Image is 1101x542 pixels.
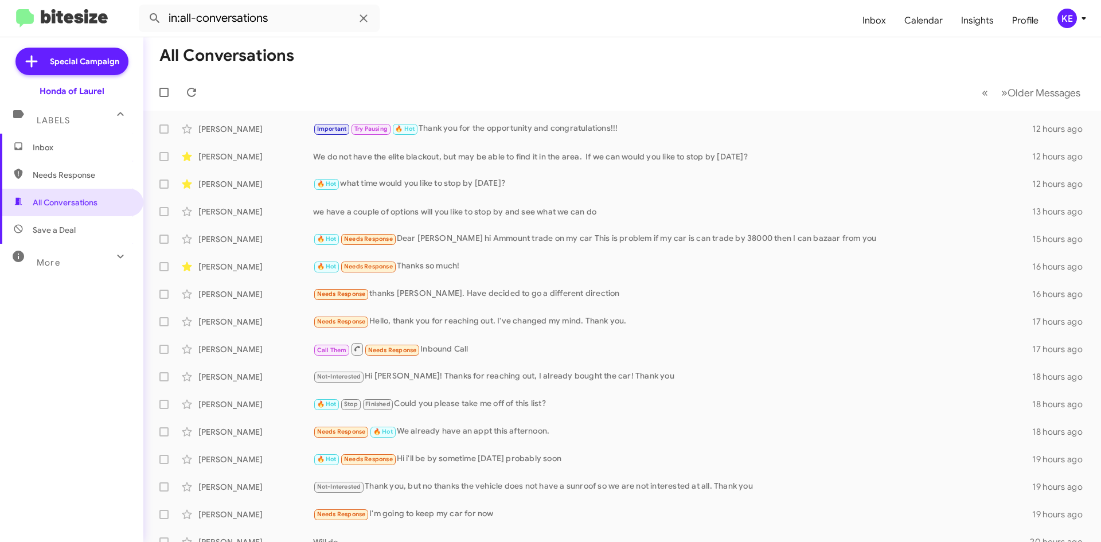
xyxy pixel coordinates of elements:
span: Finished [365,400,391,408]
div: Honda of Laurel [40,85,104,97]
span: Important [317,125,347,132]
div: Hello, thank you for reaching out. I've changed my mind. Thank you. [313,315,1032,328]
div: [PERSON_NAME] [198,371,313,383]
span: 🔥 Hot [373,428,393,435]
span: Not-Interested [317,373,361,380]
a: Profile [1003,4,1048,37]
div: [PERSON_NAME] [198,426,313,438]
h1: All Conversations [159,46,294,65]
div: [PERSON_NAME] [198,454,313,465]
input: Search [139,5,380,32]
button: Next [994,81,1087,104]
span: Needs Response [317,290,366,298]
div: Hi [PERSON_NAME]! Thanks for reaching out, I already bought the car! Thank you [313,370,1032,383]
a: Special Campaign [15,48,128,75]
span: Needs Response [317,510,366,518]
div: [PERSON_NAME] [198,316,313,327]
nav: Page navigation example [975,81,1087,104]
span: Needs Response [344,235,393,243]
div: what time would you like to stop by [DATE]? [313,177,1032,190]
span: Not-Interested [317,483,361,490]
div: Thank you for the opportunity and congratulations!!! [313,122,1032,135]
div: 13 hours ago [1032,206,1092,217]
div: 18 hours ago [1032,426,1092,438]
span: 🔥 Hot [317,263,337,270]
div: Thanks so much! [313,260,1032,273]
div: [PERSON_NAME] [198,233,313,245]
span: Needs Response [344,263,393,270]
div: [PERSON_NAME] [198,206,313,217]
span: 🔥 Hot [317,235,337,243]
div: 17 hours ago [1032,316,1092,327]
div: 19 hours ago [1032,509,1092,520]
span: More [37,258,60,268]
span: Needs Response [317,318,366,325]
div: [PERSON_NAME] [198,151,313,162]
span: Special Campaign [50,56,119,67]
span: Needs Response [317,428,366,435]
div: 19 hours ago [1032,454,1092,465]
div: [PERSON_NAME] [198,261,313,272]
span: All Conversations [33,197,97,208]
span: Call Them [317,346,347,354]
div: 16 hours ago [1032,288,1092,300]
span: « [982,85,988,100]
span: Older Messages [1008,87,1080,99]
div: 19 hours ago [1032,481,1092,493]
span: Needs Response [33,169,130,181]
span: 🔥 Hot [317,180,337,188]
button: Previous [975,81,995,104]
div: Inbound Call [313,342,1032,356]
span: 🔥 Hot [317,455,337,463]
div: [PERSON_NAME] [198,399,313,410]
span: Try Pausing [354,125,388,132]
div: Dear [PERSON_NAME] hi Ammount trade on my car This is problem if my car is can trade by 38000 the... [313,232,1032,245]
a: Calendar [895,4,952,37]
span: Save a Deal [33,224,76,236]
span: 🔥 Hot [317,400,337,408]
span: » [1001,85,1008,100]
span: Stop [344,400,358,408]
div: We do not have the elite blackout, but may be able to find it in the area. If we can would you li... [313,151,1032,162]
div: [PERSON_NAME] [198,509,313,520]
div: Could you please take me off of this list? [313,397,1032,411]
div: Hi i'll be by sometime [DATE] probably soon [313,453,1032,466]
div: [PERSON_NAME] [198,123,313,135]
div: Thank you, but no thanks the vehicle does not have a sunroof so we are not interested at all. Tha... [313,480,1032,493]
div: 15 hours ago [1032,233,1092,245]
div: [PERSON_NAME] [198,288,313,300]
a: Insights [952,4,1003,37]
div: 18 hours ago [1032,371,1092,383]
span: Labels [37,115,70,126]
span: 🔥 Hot [395,125,415,132]
div: [PERSON_NAME] [198,178,313,190]
div: I'm going to keep my car for now [313,508,1032,521]
span: Needs Response [344,455,393,463]
div: 18 hours ago [1032,399,1092,410]
button: KE [1048,9,1088,28]
div: [PERSON_NAME] [198,344,313,355]
span: Needs Response [368,346,417,354]
div: 17 hours ago [1032,344,1092,355]
div: we have a couple of options will you like to stop by and see what we can do [313,206,1032,217]
div: 12 hours ago [1032,178,1092,190]
a: Inbox [853,4,895,37]
div: [PERSON_NAME] [198,481,313,493]
div: We already have an appt this afternoon. [313,425,1032,438]
div: 16 hours ago [1032,261,1092,272]
div: thanks [PERSON_NAME]. Have decided to go a different direction [313,287,1032,301]
div: KE [1057,9,1077,28]
div: 12 hours ago [1032,123,1092,135]
div: 12 hours ago [1032,151,1092,162]
span: Inbox [33,142,130,153]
